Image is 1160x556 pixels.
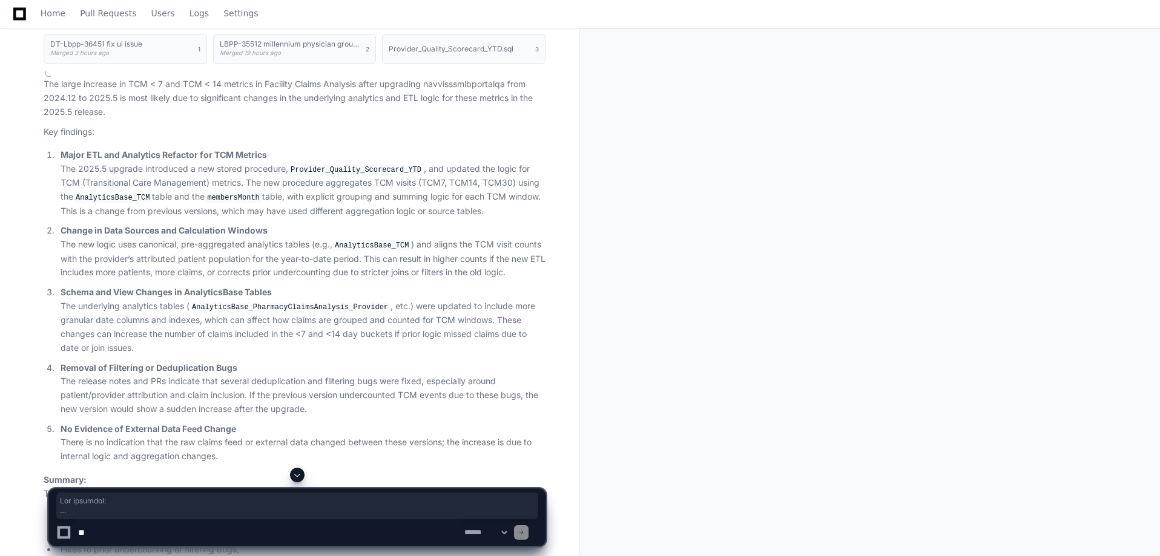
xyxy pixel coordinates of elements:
[151,10,175,17] span: Users
[61,286,545,355] p: The underlying analytics tables ( , etc.) were updated to include more granular date columns and ...
[44,34,207,64] button: DT-Lbpp-36451 fix ui issueMerged 3 hours ago1
[198,44,200,54] span: 1
[61,424,236,434] strong: No Evidence of External Data Feed Change
[61,148,545,218] p: The 2025.5 upgrade introduced a new stored procedure, , and updated the logic for TCM (Transition...
[61,225,268,235] strong: Change in Data Sources and Calculation Windows
[73,192,152,203] code: AnalyticsBase_TCM
[389,45,513,53] h1: Provider_Quality_Scorecard_YTD.sql
[288,165,424,175] code: Provider_Quality_Scorecard_YTD
[61,287,272,297] strong: Schema and View Changes in AnalyticsBase Tables
[205,192,262,203] code: membersMonth
[44,77,545,119] p: The large increase in TCM < 7 and TCM < 14 metrics in Facility Claims Analysis after upgrading na...
[61,149,267,160] strong: Major ETL and Analytics Refactor for TCM Metrics
[220,49,281,56] span: Merged 19 hours ago
[220,41,360,48] h1: LBPP-35512 millennium physician group DK v4release
[223,10,258,17] span: Settings
[332,240,411,251] code: AnalyticsBase_TCM
[61,362,237,373] strong: Removal of Filtering or Deduplication Bugs
[50,41,142,48] h1: DT-Lbpp-36451 fix ui issue
[535,44,539,54] span: 3
[61,422,545,463] p: There is no indication that the raw claims feed or external data changed between these versions; ...
[213,34,377,64] button: LBPP-35512 millennium physician group DK v4releaseMerged 19 hours ago2
[50,49,109,56] span: Merged 3 hours ago
[44,125,545,139] p: Key findings:
[60,496,535,515] span: Lor ipsumdol: Sitam CON adi Elitseddo Eiusmodt inc UTL Etdolor Mag 8828.3 aliquae adminimven q no...
[366,44,369,54] span: 2
[189,302,391,313] code: AnalyticsBase_PharmacyClaimsAnalysis_Provider
[61,361,545,416] p: The release notes and PRs indicate that several deduplication and filtering bugs were fixed, espe...
[41,10,65,17] span: Home
[61,224,545,280] p: The new logic uses canonical, pre-aggregated analytics tables (e.g., ) and aligns the TCM visit c...
[189,10,209,17] span: Logs
[80,10,136,17] span: Pull Requests
[382,34,545,64] button: Provider_Quality_Scorecard_YTD.sql3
